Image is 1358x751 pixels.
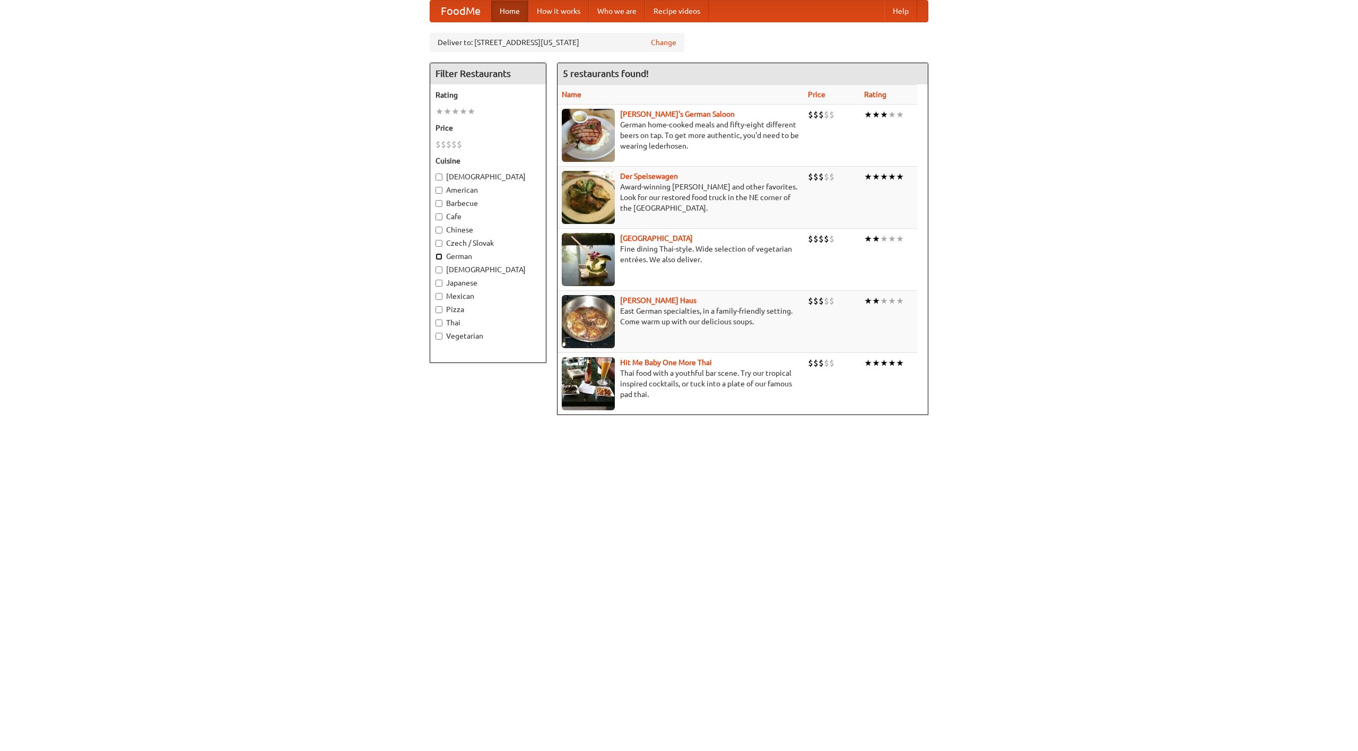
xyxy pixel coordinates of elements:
li: ★ [888,109,896,120]
li: $ [819,233,824,245]
a: [PERSON_NAME]'s German Saloon [620,110,735,118]
li: ★ [880,109,888,120]
li: $ [808,109,813,120]
img: satay.jpg [562,233,615,286]
label: Mexican [436,291,541,301]
input: Mexican [436,293,442,300]
input: Cafe [436,213,442,220]
label: [DEMOGRAPHIC_DATA] [436,264,541,275]
li: ★ [888,357,896,369]
li: $ [436,139,441,150]
a: [GEOGRAPHIC_DATA] [620,234,693,243]
label: Japanese [436,278,541,288]
li: $ [457,139,462,150]
li: ★ [880,357,888,369]
input: Barbecue [436,200,442,207]
label: German [436,251,541,262]
a: [PERSON_NAME] Haus [620,296,697,305]
li: $ [819,109,824,120]
li: $ [819,357,824,369]
li: $ [441,139,446,150]
a: Hit Me Baby One More Thai [620,358,712,367]
a: Price [808,90,825,99]
li: $ [808,233,813,245]
li: $ [813,357,819,369]
li: ★ [451,106,459,117]
p: German home-cooked meals and fifty-eight different beers on tap. To get more authentic, you'd nee... [562,119,799,151]
label: Cafe [436,211,541,222]
input: Vegetarian [436,333,442,340]
img: esthers.jpg [562,109,615,162]
li: ★ [880,295,888,307]
input: Czech / Slovak [436,240,442,247]
li: $ [808,357,813,369]
a: Home [491,1,528,22]
a: Who we are [589,1,645,22]
li: $ [824,109,829,120]
a: FoodMe [430,1,491,22]
label: Vegetarian [436,331,541,341]
li: ★ [896,295,904,307]
label: Czech / Slovak [436,238,541,248]
img: babythai.jpg [562,357,615,410]
li: ★ [467,106,475,117]
label: Pizza [436,304,541,315]
input: German [436,253,442,260]
div: Deliver to: [STREET_ADDRESS][US_STATE] [430,33,684,52]
li: $ [829,109,834,120]
li: $ [829,233,834,245]
img: speisewagen.jpg [562,171,615,224]
li: $ [824,233,829,245]
li: ★ [888,233,896,245]
li: $ [824,357,829,369]
input: [DEMOGRAPHIC_DATA] [436,266,442,273]
h4: Filter Restaurants [430,63,546,84]
li: $ [451,139,457,150]
input: Japanese [436,280,442,287]
p: Thai food with a youthful bar scene. Try our tropical inspired cocktails, or tuck into a plate of... [562,368,799,400]
li: ★ [872,295,880,307]
ng-pluralize: 5 restaurants found! [563,68,649,79]
li: $ [819,295,824,307]
li: $ [813,295,819,307]
input: Pizza [436,306,442,313]
li: ★ [864,109,872,120]
li: ★ [880,233,888,245]
a: How it works [528,1,589,22]
input: American [436,187,442,194]
li: ★ [880,171,888,183]
li: ★ [896,171,904,183]
label: Thai [436,317,541,328]
li: ★ [896,109,904,120]
li: ★ [872,109,880,120]
li: $ [829,171,834,183]
li: ★ [872,233,880,245]
a: Rating [864,90,886,99]
li: ★ [872,357,880,369]
li: ★ [864,295,872,307]
li: $ [813,233,819,245]
label: American [436,185,541,195]
li: ★ [864,171,872,183]
label: [DEMOGRAPHIC_DATA] [436,171,541,182]
a: Recipe videos [645,1,709,22]
p: Fine dining Thai-style. Wide selection of vegetarian entrées. We also deliver. [562,244,799,265]
input: Chinese [436,227,442,234]
h5: Price [436,123,541,133]
li: $ [819,171,824,183]
li: ★ [864,357,872,369]
li: $ [829,357,834,369]
li: ★ [459,106,467,117]
h5: Cuisine [436,156,541,166]
li: $ [808,295,813,307]
li: $ [813,171,819,183]
li: ★ [443,106,451,117]
a: Der Speisewagen [620,172,678,180]
input: Thai [436,320,442,326]
h5: Rating [436,90,541,100]
li: $ [808,171,813,183]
